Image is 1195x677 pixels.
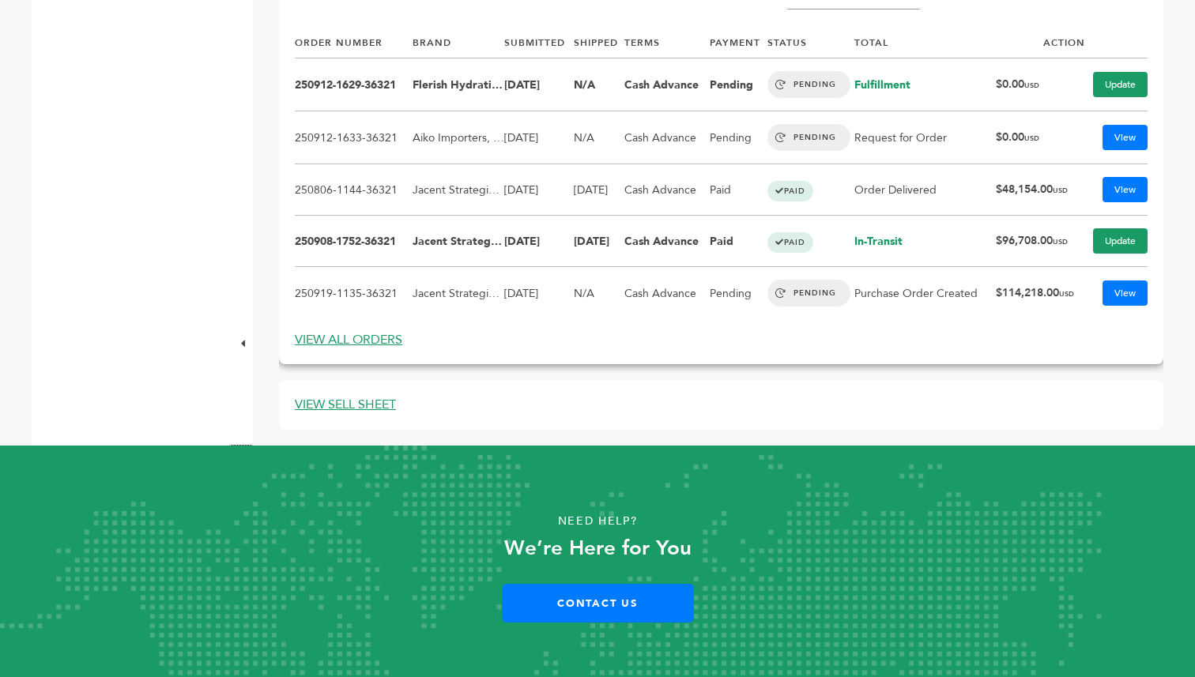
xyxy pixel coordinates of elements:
td: $0.00 [996,111,1085,164]
span: PENDING [767,280,850,307]
span: USD [1024,134,1039,143]
a: 250919-1135-36321 [295,286,398,301]
a: VIEW SELL SHEET [295,396,396,413]
td: N/A [574,267,624,320]
th: ORDER NUMBER [295,28,413,58]
a: 250908-1752-36321 [295,234,396,249]
td: [DATE] [504,164,574,216]
td: Aiko Importers, Inc. [413,111,504,164]
th: TERMS [624,28,710,58]
th: ACTION [996,28,1085,58]
span: USD [1059,289,1074,299]
td: [DATE] [504,267,574,320]
td: Cash Advance [624,216,710,267]
td: Jacent Strategic Manufacturing, LLC [413,267,504,320]
strong: We’re Here for You [504,534,692,562]
a: VIEW ALL ORDERS [295,331,402,348]
a: View [1103,125,1148,150]
td: Cash Advance [624,164,710,216]
td: Jacent Strategic Manufacturing, LLC [413,216,504,267]
span: PAID [767,181,813,201]
a: View [1103,177,1148,202]
a: Contact Us [502,584,694,622]
td: Pending [710,58,767,111]
td: Order Delivered [854,164,996,216]
td: N/A [574,111,624,164]
a: View [1103,280,1148,306]
th: SHIPPED [574,28,624,58]
td: Jacent Strategic Manufacturing, LLC [413,164,504,216]
td: $48,154.00 [996,164,1085,216]
td: Cash Advance [624,267,710,320]
th: TOTAL [854,28,996,58]
td: Flerish Hydration, Inc. [413,58,504,111]
th: BRAND [413,28,504,58]
td: [DATE] [574,164,624,216]
td: [DATE] [504,58,574,111]
td: Paid [710,216,767,267]
a: Update [1093,228,1148,254]
span: USD [1024,81,1039,90]
td: $114,218.00 [996,267,1085,320]
a: Update [1093,72,1148,97]
td: Cash Advance [624,58,710,111]
td: Purchase Order Created [854,267,996,320]
td: [DATE] [504,111,574,164]
th: STATUS [767,28,854,58]
span: PENDING [767,71,850,98]
td: [DATE] [574,216,624,267]
th: PAYMENT [710,28,767,58]
span: USD [1053,237,1068,246]
td: Cash Advance [624,111,710,164]
td: Pending [710,111,767,164]
span: PENDING [767,124,850,151]
a: 250912-1633-36321 [295,130,398,145]
span: PAID [767,232,813,253]
th: SUBMITTED [504,28,574,58]
a: 250912-1629-36321 [295,77,396,92]
span: USD [1053,186,1068,195]
td: Pending [710,267,767,320]
td: Request for Order [854,111,996,164]
a: 250806-1144-36321 [295,182,398,197]
td: Fulfillment [854,58,996,111]
td: [DATE] [504,216,574,267]
td: $96,708.00 [996,216,1085,267]
td: In-Transit [854,216,996,267]
p: Need Help? [60,510,1136,533]
td: Paid [710,164,767,216]
td: $0.00 [996,58,1085,111]
td: N/A [574,58,624,111]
